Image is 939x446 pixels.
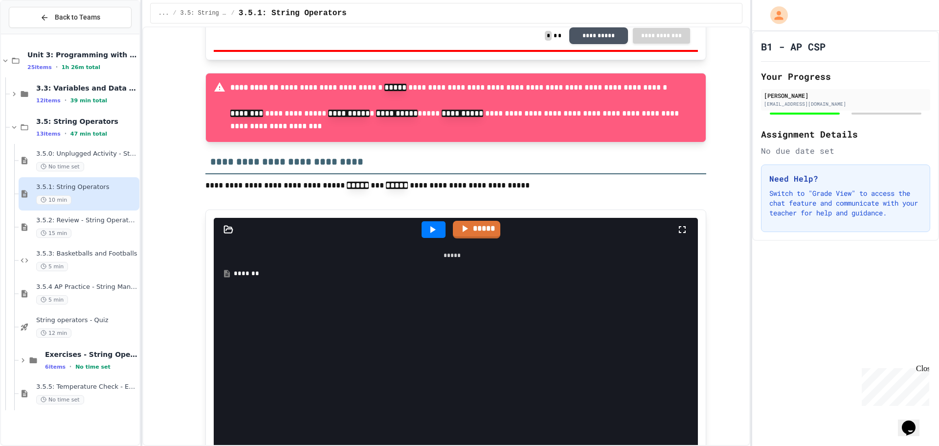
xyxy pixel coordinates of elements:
[36,250,137,258] span: 3.5.3: Basketballs and Footballs
[9,7,132,28] button: Back to Teams
[858,364,929,406] iframe: chat widget
[36,316,137,325] span: String operators - Quiz
[75,364,111,370] span: No time set
[36,84,137,93] span: 3.3: Variables and Data Types
[70,131,107,137] span: 47 min total
[70,97,107,104] span: 39 min total
[231,9,235,17] span: /
[36,295,68,305] span: 5 min
[36,229,71,238] span: 15 min
[56,63,58,71] span: •
[761,145,930,157] div: No due date set
[158,9,169,17] span: ...
[36,117,137,126] span: 3.5: String Operators
[36,162,84,171] span: No time set
[45,350,137,359] span: Exercises - String Operators
[761,70,930,83] h2: Your Progress
[27,50,137,59] span: Unit 3: Programming with Python
[62,64,100,70] span: 1h 26m total
[36,150,137,158] span: 3.5.0: Unplugged Activity - String Operators
[36,262,68,271] span: 5 min
[173,9,176,17] span: /
[180,9,227,17] span: 3.5: String Operators
[36,283,137,291] span: 3.5.4 AP Practice - String Manipulation
[69,363,71,371] span: •
[760,4,790,26] div: My Account
[761,40,826,53] h1: B1 - AP CSP
[45,364,66,370] span: 6 items
[769,173,922,185] h3: Need Help?
[761,127,930,141] h2: Assignment Details
[769,188,922,218] p: Switch to "Grade View" to access the chat feature and communicate with your teacher for help and ...
[27,64,52,70] span: 25 items
[239,7,347,19] span: 3.5.1: String Operators
[4,4,67,62] div: Chat with us now!Close
[898,407,929,436] iframe: chat widget
[36,97,61,104] span: 12 items
[55,12,100,23] span: Back to Teams
[65,96,67,104] span: •
[36,395,84,404] span: No time set
[36,131,61,137] span: 13 items
[764,100,927,108] div: [EMAIL_ADDRESS][DOMAIN_NAME]
[36,183,137,191] span: 3.5.1: String Operators
[764,91,927,100] div: [PERSON_NAME]
[36,216,137,225] span: 3.5.2: Review - String Operators
[65,130,67,138] span: •
[36,329,71,338] span: 12 min
[36,195,71,205] span: 10 min
[36,383,137,391] span: 3.5.5: Temperature Check - Exit Ticket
